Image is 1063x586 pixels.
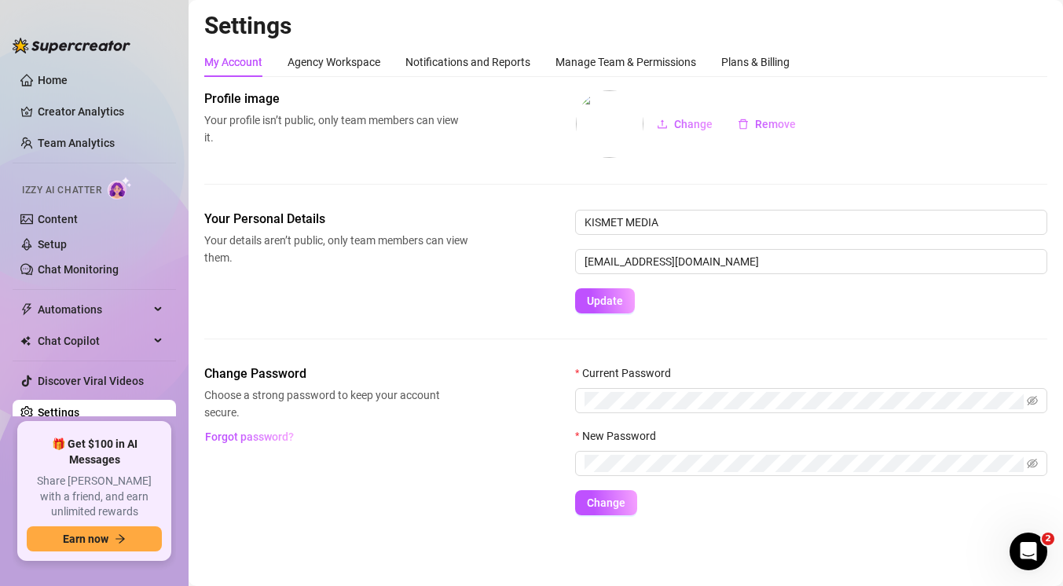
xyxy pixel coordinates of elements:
input: Enter new email [575,249,1047,274]
img: profilePics%2FHI6CYBzUIaOIg6Yt4WxWuuD5czQ2.jpeg [576,90,643,158]
input: New Password [585,455,1024,472]
a: Creator Analytics [38,99,163,124]
h2: Settings [204,11,1047,41]
span: Your details aren’t public, only team members can view them. [204,232,468,266]
button: Forgot password? [204,424,294,449]
a: Chat Monitoring [38,263,119,276]
span: Share [PERSON_NAME] with a friend, and earn unlimited rewards [27,474,162,520]
input: Enter name [575,210,1047,235]
img: AI Chatter [108,177,132,200]
a: Discover Viral Videos [38,375,144,387]
label: New Password [575,427,666,445]
span: Automations [38,297,149,322]
div: Plans & Billing [721,53,790,71]
img: Chat Copilot [20,335,31,346]
a: Team Analytics [38,137,115,149]
span: Your Personal Details [204,210,468,229]
span: Forgot password? [205,430,294,443]
div: My Account [204,53,262,71]
iframe: Intercom live chat [1010,533,1047,570]
span: Chat Copilot [38,328,149,353]
input: Current Password [585,392,1024,409]
span: 2 [1042,533,1054,545]
a: Content [38,213,78,225]
span: Remove [755,118,796,130]
span: Change Password [204,364,468,383]
span: upload [657,119,668,130]
span: Your profile isn’t public, only team members can view it. [204,112,468,146]
span: Profile image [204,90,468,108]
span: Choose a strong password to keep your account secure. [204,386,468,421]
span: thunderbolt [20,303,33,316]
span: 🎁 Get $100 in AI Messages [27,437,162,467]
button: Change [644,112,725,137]
label: Current Password [575,364,681,382]
div: Manage Team & Permissions [555,53,696,71]
button: Earn nowarrow-right [27,526,162,551]
span: Izzy AI Chatter [22,183,101,198]
div: Notifications and Reports [405,53,530,71]
span: Change [587,496,625,509]
a: Setup [38,238,67,251]
button: Remove [725,112,808,137]
span: eye-invisible [1027,458,1038,469]
span: Earn now [63,533,108,545]
button: Update [575,288,635,313]
span: delete [738,119,749,130]
button: Change [575,490,637,515]
span: Change [674,118,713,130]
a: Home [38,74,68,86]
span: arrow-right [115,533,126,544]
img: logo-BBDzfeDw.svg [13,38,130,53]
a: Settings [38,406,79,419]
span: Update [587,295,623,307]
span: eye-invisible [1027,395,1038,406]
div: Agency Workspace [288,53,380,71]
